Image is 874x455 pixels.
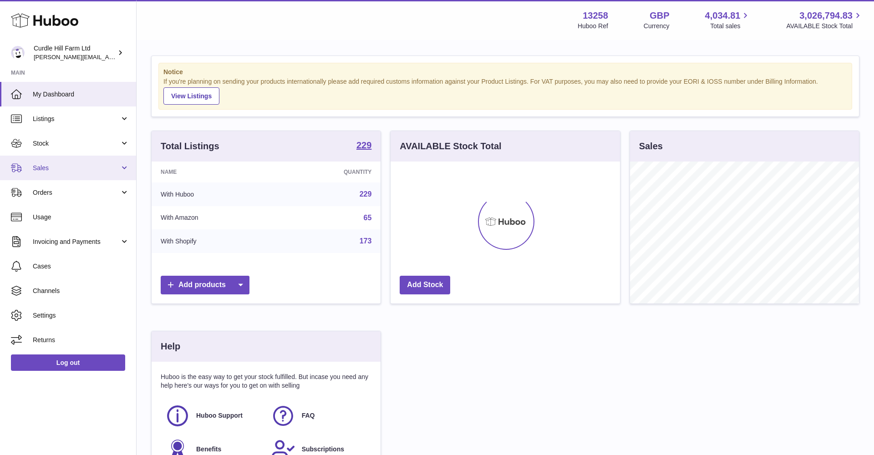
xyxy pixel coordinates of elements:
span: Usage [33,213,129,222]
a: 229 [356,141,371,152]
div: Huboo Ref [578,22,608,30]
a: 173 [360,237,372,245]
span: Orders [33,188,120,197]
strong: GBP [650,10,669,22]
a: Huboo Support [165,404,262,428]
span: My Dashboard [33,90,129,99]
span: Huboo Support [196,411,243,420]
strong: Notice [163,68,847,76]
a: 229 [360,190,372,198]
span: AVAILABLE Stock Total [786,22,863,30]
a: Add Stock [400,276,450,294]
div: Curdle Hill Farm Ltd [34,44,116,61]
span: Returns [33,336,129,344]
h3: Help [161,340,180,353]
h3: AVAILABLE Stock Total [400,140,501,152]
span: [PERSON_NAME][EMAIL_ADDRESS][DOMAIN_NAME] [34,53,183,61]
span: FAQ [302,411,315,420]
span: Listings [33,115,120,123]
a: 65 [364,214,372,222]
td: With Shopify [152,229,277,253]
a: 3,026,794.83 AVAILABLE Stock Total [786,10,863,30]
div: Currency [644,22,670,30]
td: With Huboo [152,182,277,206]
td: With Amazon [152,206,277,230]
span: Settings [33,311,129,320]
a: Log out [11,354,125,371]
th: Name [152,162,277,182]
a: 4,034.81 Total sales [705,10,751,30]
span: Total sales [710,22,751,30]
th: Quantity [277,162,381,182]
span: 4,034.81 [705,10,741,22]
span: Cases [33,262,129,271]
span: 3,026,794.83 [799,10,853,22]
a: View Listings [163,87,219,105]
p: Huboo is the easy way to get your stock fulfilled. But incase you need any help here's our ways f... [161,373,371,390]
h3: Total Listings [161,140,219,152]
strong: 229 [356,141,371,150]
span: Benefits [196,445,221,454]
strong: 13258 [583,10,608,22]
div: If you're planning on sending your products internationally please add required customs informati... [163,77,847,105]
span: Sales [33,164,120,172]
span: Stock [33,139,120,148]
span: Channels [33,287,129,295]
img: charlotte@diddlysquatfarmshop.com [11,46,25,60]
a: Add products [161,276,249,294]
span: Subscriptions [302,445,344,454]
span: Invoicing and Payments [33,238,120,246]
h3: Sales [639,140,663,152]
a: FAQ [271,404,367,428]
